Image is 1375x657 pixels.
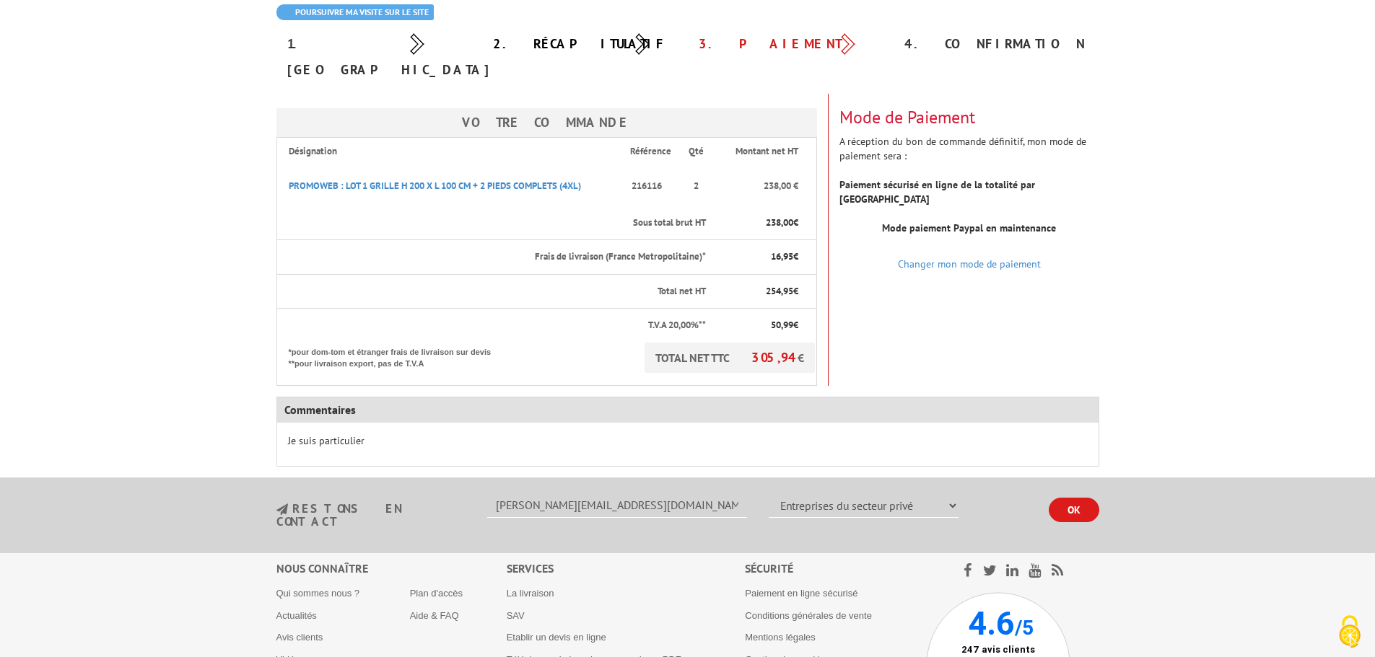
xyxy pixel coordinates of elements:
p: T.V.A 20,00%** [289,319,706,332]
p: TOTAL NET TTC € [645,343,815,373]
b: Mode paiement Paypal en maintenance [882,221,1056,234]
p: *pour dom-tom et étranger frais de livraison sur devis **pour livraison export, pas de T.V.A [289,343,505,369]
input: OK [1049,498,1099,522]
img: newsletter.jpg [276,503,288,516]
div: A réception du bon de commande définitif, mon mode de paiement sera : [829,94,1110,265]
div: Nous connaître [276,560,507,577]
p: 238,00 € [719,180,798,193]
a: Changer mon mode de paiement [898,257,1041,270]
a: Actualités [276,610,317,621]
span: 238,00 [766,216,793,229]
a: Etablir un devis en ligne [507,632,606,643]
div: 3. Paiement [688,31,894,57]
th: Total net HT [276,274,707,309]
p: € [719,319,798,332]
a: Mentions légales [745,632,816,643]
h3: Votre Commande [276,108,817,137]
h3: Mode de Paiement [839,108,1099,127]
div: Sécurité [745,560,926,577]
p: € [719,250,798,264]
a: Conditions générales de vente [745,610,872,621]
a: Plan d'accès [410,588,463,599]
th: Sous total brut HT [276,206,707,240]
p: € [719,216,798,230]
div: Services [507,560,746,577]
a: SAV [507,610,525,621]
p: 2 [687,180,705,193]
p: Qté [687,145,705,159]
th: Frais de livraison (France Metropolitaine)* [276,240,707,275]
div: 4. Confirmation [894,31,1099,57]
a: Qui sommes nous ? [276,588,360,599]
h3: restons en contact [276,503,466,528]
span: 305,94 [751,349,798,366]
p: 216116 [627,172,674,200]
a: Paiement en ligne sécurisé [745,588,857,599]
a: La livraison [507,588,554,599]
strong: Paiement sécurisé en ligne de la totalité par [GEOGRAPHIC_DATA] [839,178,1035,206]
a: 2. Récapitulatif [493,35,666,52]
span: 254,95 [766,285,793,297]
p: € [719,285,798,299]
a: Aide & FAQ [410,610,459,621]
p: Montant net HT [719,145,815,159]
p: Je suis particulier [288,433,1088,448]
a: Avis clients [276,632,323,643]
span: 16,95 [771,250,793,263]
input: Votre email [487,493,747,518]
span: 50,99 [771,319,793,331]
p: Référence [627,145,674,159]
img: Cookies (fenêtre modale) [1332,614,1368,650]
button: Cookies (fenêtre modale) [1324,608,1375,657]
div: 1. [GEOGRAPHIC_DATA] [276,31,482,83]
a: Poursuivre ma visite sur le site [276,4,434,20]
p: Désignation [289,145,614,159]
div: Commentaires [277,397,1099,423]
a: PROMOWEB : LOT 1 GRILLE H 200 X L 100 CM + 2 PIEDS COMPLETS (4XL) [289,180,581,192]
